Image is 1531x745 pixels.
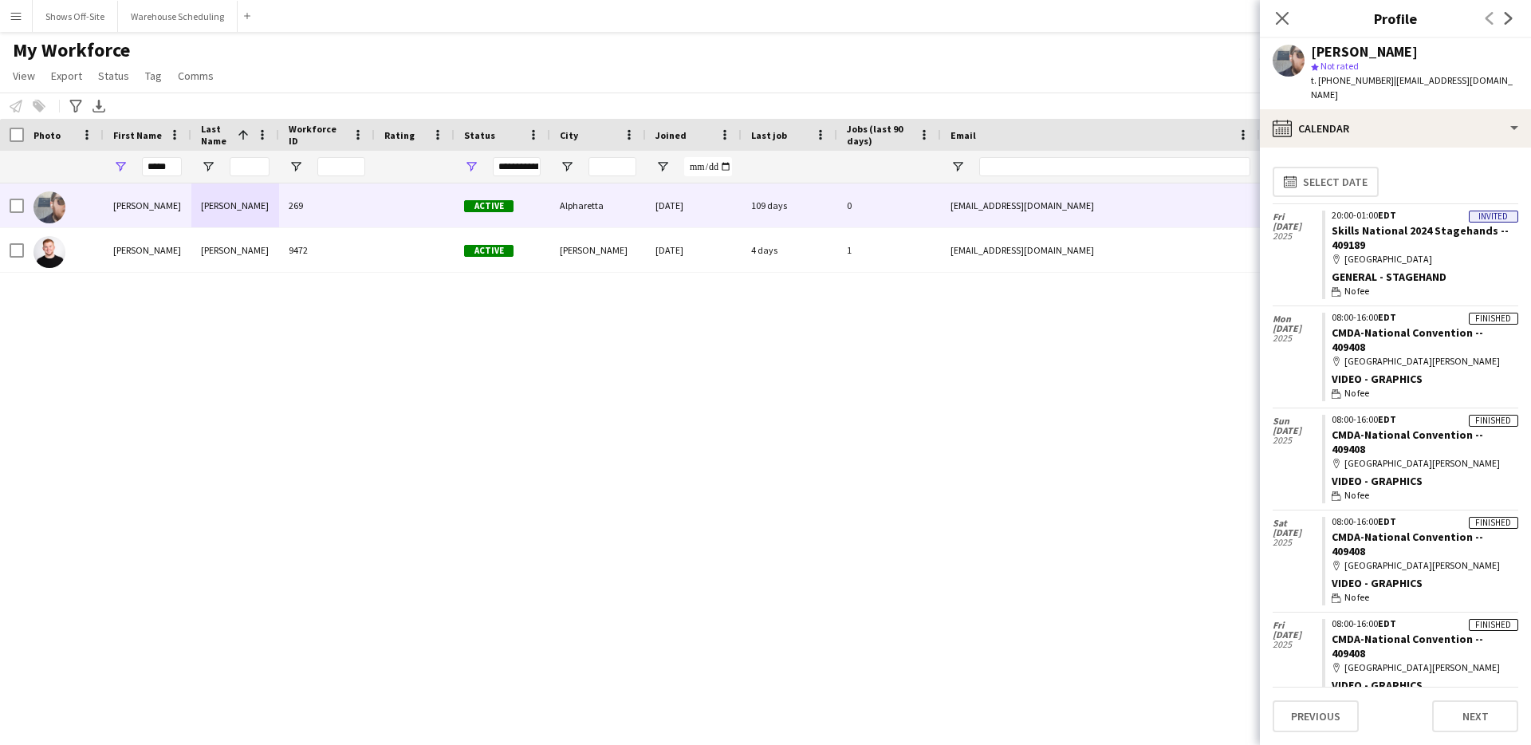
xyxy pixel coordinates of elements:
span: Fri [1273,212,1322,222]
input: Email Filter Input [979,157,1250,176]
span: EDT [1378,515,1396,527]
div: Finished [1469,313,1518,325]
span: 2025 [1273,640,1322,649]
span: EDT [1378,311,1396,323]
button: Open Filter Menu [560,160,574,174]
div: [GEOGRAPHIC_DATA][PERSON_NAME] [1332,354,1518,369]
span: 2025 [1273,538,1322,547]
div: 109 days [742,183,837,227]
a: Tag [139,65,168,86]
div: [GEOGRAPHIC_DATA][PERSON_NAME] [1332,558,1518,573]
div: 1 [837,228,941,272]
a: View [6,65,41,86]
div: 20:00-01:00 [1332,211,1518,220]
div: Video - Graphics [1332,678,1518,692]
div: [GEOGRAPHIC_DATA][PERSON_NAME] [1332,456,1518,471]
span: EDT [1378,413,1396,425]
span: No fee [1344,590,1369,605]
div: Video - Graphics [1332,576,1518,590]
div: [EMAIL_ADDRESS][DOMAIN_NAME] [941,183,1260,227]
div: Finished [1469,415,1518,427]
button: Open Filter Menu [950,160,965,174]
button: Open Filter Menu [289,160,303,174]
div: Invited [1469,211,1518,223]
div: [PERSON_NAME] [1311,45,1418,59]
span: EDT [1378,617,1396,629]
span: t. [PHONE_NUMBER] [1311,74,1394,86]
div: 08:00-16:00 [1332,619,1518,629]
button: Warehouse Scheduling [118,1,238,32]
span: [DATE] [1273,630,1322,640]
span: Fri [1273,621,1322,630]
a: Status [92,65,136,86]
span: Photo [33,129,61,141]
div: [GEOGRAPHIC_DATA][PERSON_NAME] [1332,660,1518,675]
span: [DATE] [1273,222,1322,231]
span: Email [950,129,976,141]
span: Last job [751,129,787,141]
span: View [13,69,35,83]
div: Finished [1469,517,1518,529]
span: [DATE] [1273,324,1322,333]
div: 269 [279,183,375,227]
span: Mon [1273,314,1322,324]
div: 08:00-16:00 [1332,313,1518,322]
app-action-btn: Advanced filters [66,97,85,116]
div: [PERSON_NAME] [191,183,279,227]
button: Open Filter Menu [113,160,128,174]
a: CMDA-National Convention -- 409408 [1332,428,1483,456]
span: 2025 [1273,333,1322,343]
button: Shows Off-Site [33,1,118,32]
a: Comms [171,65,220,86]
input: First Name Filter Input [142,157,182,176]
h3: Profile [1260,8,1531,29]
input: Joined Filter Input [684,157,732,176]
button: Previous [1273,700,1359,732]
img: Lucas Bazemore [33,191,65,223]
span: [DATE] [1273,528,1322,538]
img: Lucas Reed [33,236,65,268]
div: General - Stagehand [1332,270,1518,284]
span: | [EMAIL_ADDRESS][DOMAIN_NAME] [1311,74,1513,101]
div: [PERSON_NAME] [104,183,191,227]
span: No fee [1344,488,1369,503]
span: Sat [1273,518,1322,528]
span: EDT [1378,209,1396,221]
div: [DATE] [646,228,742,272]
span: Active [464,200,514,212]
span: Workforce ID [289,123,346,147]
div: 08:00-16:00 [1332,517,1518,526]
button: Select date [1273,167,1379,197]
button: Open Filter Menu [201,160,215,174]
div: 4 days [742,228,837,272]
span: No fee [1344,284,1369,298]
div: 0 [837,183,941,227]
span: Active [464,245,514,257]
div: Alpharetta [550,183,646,227]
div: [PERSON_NAME] [550,228,646,272]
div: [PERSON_NAME] [191,228,279,272]
div: [PERSON_NAME] [104,228,191,272]
span: Export [51,69,82,83]
button: Open Filter Menu [464,160,478,174]
div: Video - Graphics [1332,372,1518,386]
div: [EMAIL_ADDRESS][DOMAIN_NAME] [941,228,1260,272]
input: Workforce ID Filter Input [317,157,365,176]
button: Open Filter Menu [655,160,670,174]
input: City Filter Input [588,157,636,176]
input: Last Name Filter Input [230,157,270,176]
span: Comms [178,69,214,83]
div: Finished [1469,619,1518,631]
a: CMDA-National Convention -- 409408 [1332,325,1483,354]
a: Export [45,65,89,86]
span: Joined [655,129,687,141]
app-action-btn: Export XLSX [89,97,108,116]
span: Last Name [201,123,231,147]
span: 2025 [1273,231,1322,241]
span: Status [98,69,129,83]
div: [DATE] [646,183,742,227]
span: Sun [1273,416,1322,426]
div: 9472 [279,228,375,272]
span: [DATE] [1273,426,1322,436]
div: [GEOGRAPHIC_DATA] [1332,252,1518,266]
